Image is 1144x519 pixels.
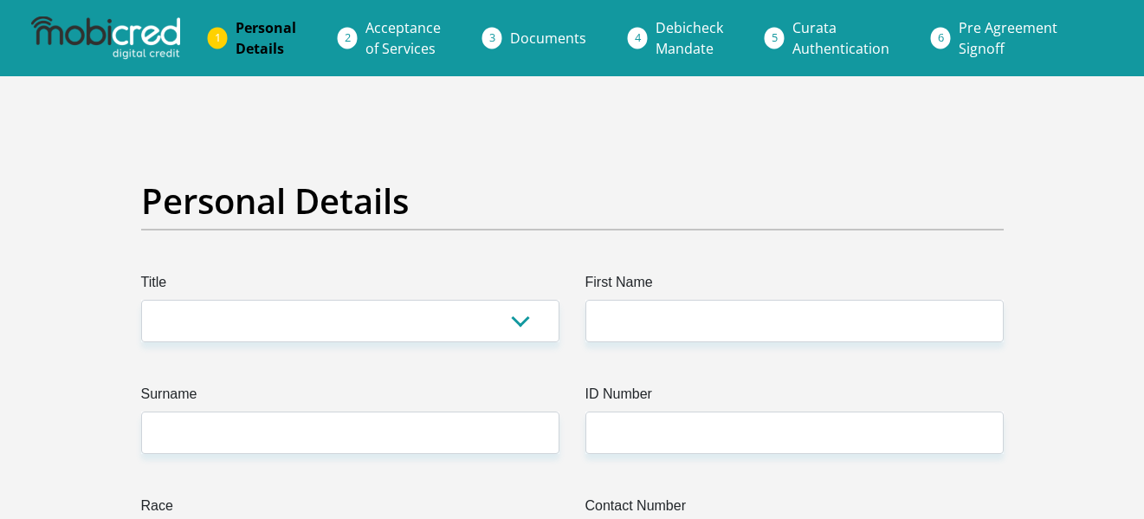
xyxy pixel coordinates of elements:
input: Surname [141,412,559,454]
span: Debicheck Mandate [656,18,723,58]
a: PersonalDetails [222,10,310,66]
span: Pre Agreement Signoff [959,18,1057,58]
a: Documents [496,21,600,55]
input: First Name [585,300,1004,342]
input: ID Number [585,412,1004,454]
img: mobicred logo [31,16,180,60]
a: CurataAuthentication [779,10,903,66]
span: Personal Details [236,18,296,58]
span: Acceptance of Services [365,18,441,58]
h2: Personal Details [141,180,1004,222]
label: First Name [585,272,1004,300]
label: Surname [141,384,559,412]
a: DebicheckMandate [642,10,737,66]
span: Documents [510,29,586,48]
a: Acceptanceof Services [352,10,455,66]
a: Pre AgreementSignoff [945,10,1071,66]
label: Title [141,272,559,300]
span: Curata Authentication [792,18,889,58]
label: ID Number [585,384,1004,412]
